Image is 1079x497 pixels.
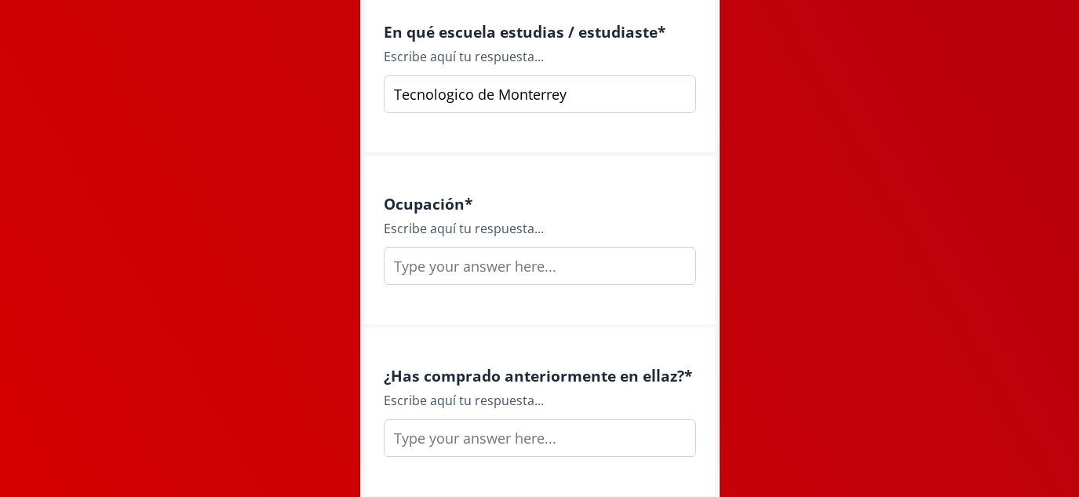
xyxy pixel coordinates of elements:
[384,23,696,41] h4: En qué escuela estudias / estudiaste *
[384,47,696,66] div: Escribe aquí tu respuesta...
[384,367,696,385] h4: ¿Has comprado anteriormente en ellaz? *
[384,419,696,457] input: Type your answer here...
[384,195,696,213] h4: Ocupación *
[384,219,696,238] div: Escribe aquí tu respuesta...
[384,75,696,113] input: Type your answer here...
[384,391,696,410] div: Escribe aquí tu respuesta...
[384,247,696,285] input: Type your answer here...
